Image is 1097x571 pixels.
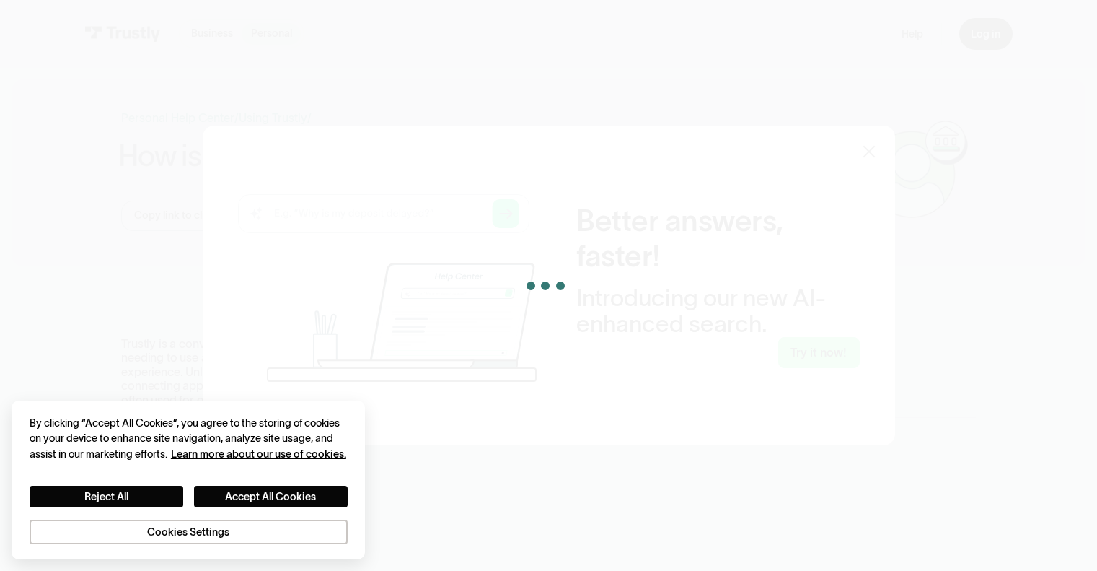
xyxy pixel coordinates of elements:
div: Privacy [30,416,348,545]
div: Cookie banner [12,401,365,559]
button: Reject All [30,486,183,508]
a: More information about your privacy, opens in a new tab [171,448,346,460]
button: Cookies Settings [30,520,348,545]
button: Accept All Cookies [194,486,348,508]
div: By clicking “Accept All Cookies”, you agree to the storing of cookies on your device to enhance s... [30,416,348,462]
